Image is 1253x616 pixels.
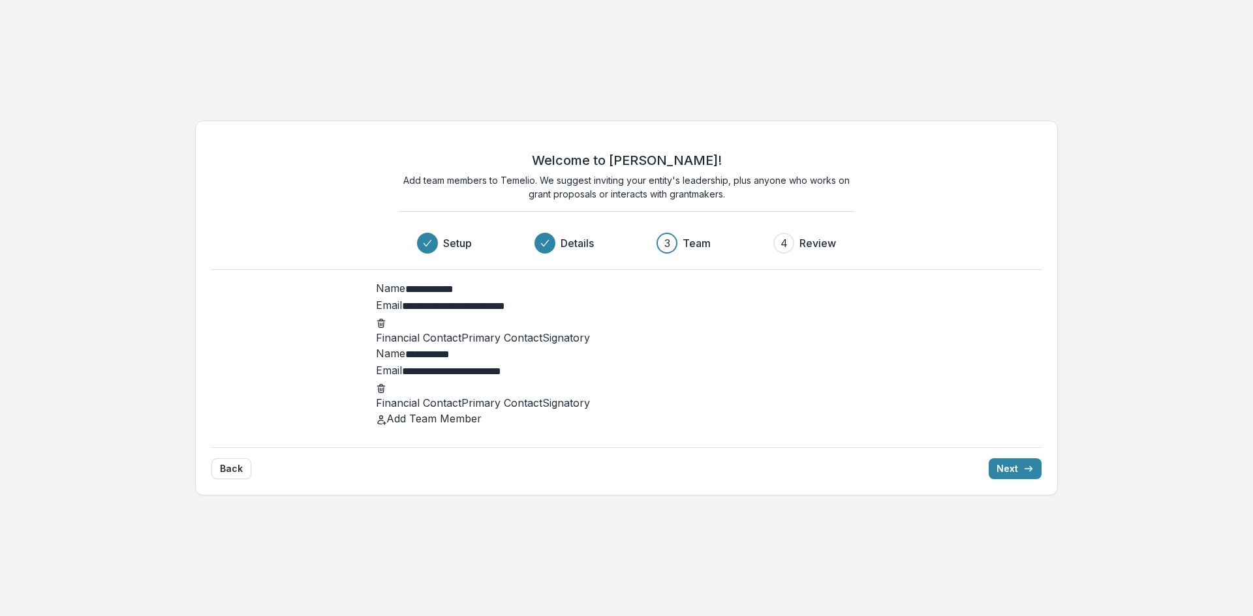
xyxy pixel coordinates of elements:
h3: Details [561,235,594,251]
div: 4 [781,235,788,251]
label: Email [376,364,402,377]
button: Back [211,458,251,479]
label: Email [376,299,402,312]
button: Remove team member [376,379,386,395]
p: Add team members to Temelio. We suggest inviting your entity's leadership, plus anyone who works ... [398,173,855,201]
span: Primary Contact [461,331,542,344]
div: 3 [664,235,670,251]
button: Next [989,458,1042,479]
button: Add Team Member [376,411,482,426]
span: Financial Contact [376,396,461,409]
span: Signatory [542,396,590,409]
h3: Review [799,235,836,251]
button: Remove team member [376,314,386,330]
h3: Team [683,235,711,251]
span: Primary Contact [461,396,542,409]
label: Name [376,282,405,295]
span: Signatory [542,331,590,344]
div: Progress [417,233,836,254]
h2: Welcome to [PERSON_NAME]! [532,153,722,168]
h3: Setup [443,235,472,251]
span: Financial Contact [376,331,461,344]
label: Name [376,347,405,360]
